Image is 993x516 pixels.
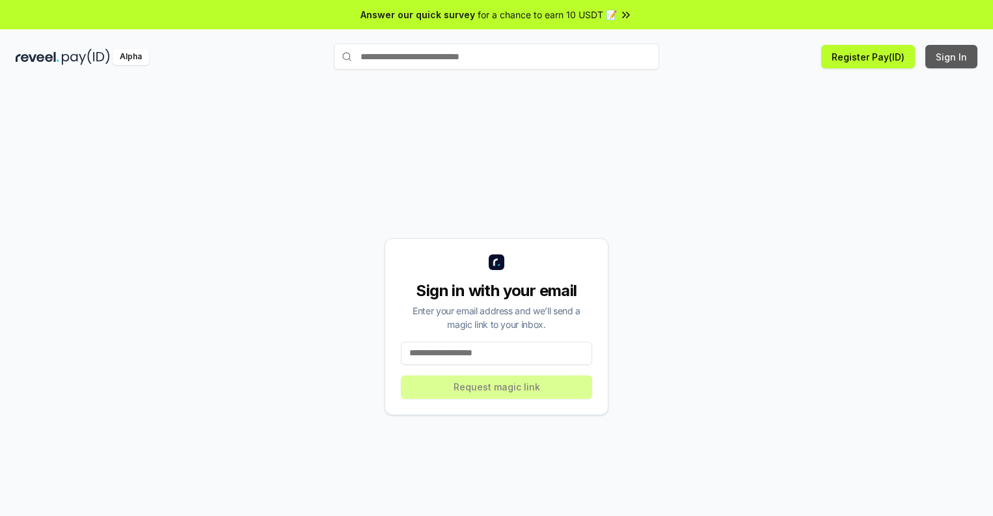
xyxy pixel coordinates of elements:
[113,49,149,65] div: Alpha
[925,45,977,68] button: Sign In
[360,8,475,21] span: Answer our quick survey
[62,49,110,65] img: pay_id
[401,304,592,331] div: Enter your email address and we’ll send a magic link to your inbox.
[401,280,592,301] div: Sign in with your email
[489,254,504,270] img: logo_small
[821,45,915,68] button: Register Pay(ID)
[16,49,59,65] img: reveel_dark
[478,8,617,21] span: for a chance to earn 10 USDT 📝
